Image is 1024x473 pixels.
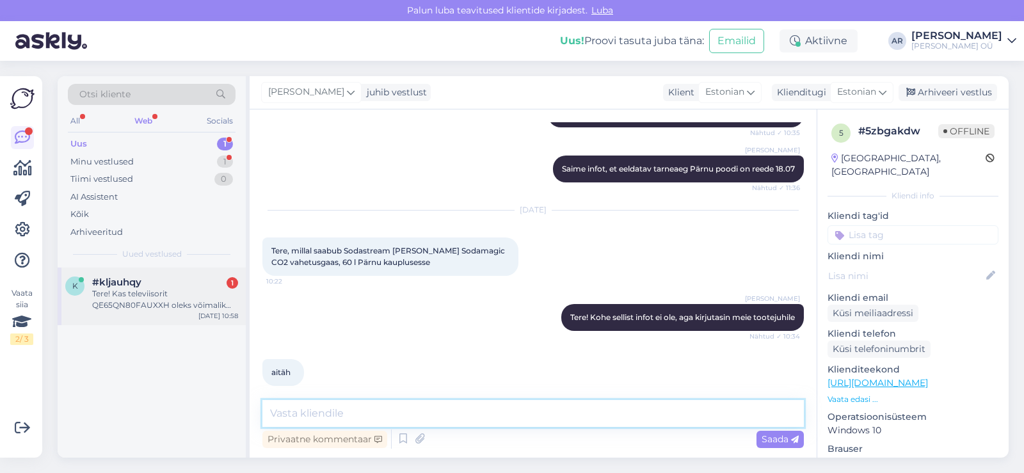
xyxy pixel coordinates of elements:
[560,35,584,47] b: Uus!
[828,291,998,305] p: Kliendi email
[828,363,998,376] p: Klienditeekond
[268,85,344,99] span: [PERSON_NAME]
[828,305,918,322] div: Küsi meiliaadressi
[588,4,617,16] span: Luba
[72,281,78,291] span: k
[938,124,995,138] span: Offline
[70,191,118,204] div: AI Assistent
[828,410,998,424] p: Operatsioonisüsteem
[828,327,998,341] p: Kliendi telefon
[745,145,800,155] span: [PERSON_NAME]
[749,332,800,341] span: Nähtud ✓ 10:34
[828,190,998,202] div: Kliendi info
[837,85,876,99] span: Estonian
[10,86,35,111] img: Askly Logo
[745,294,800,303] span: [PERSON_NAME]
[828,209,998,223] p: Kliendi tag'id
[70,173,133,186] div: Tiimi vestlused
[570,312,795,322] span: Tere! Kohe sellist infot ei ole, aga kirjutasin meie tootejuhile
[772,86,826,99] div: Klienditugi
[79,88,131,101] span: Otsi kliente
[92,288,238,311] div: Tere! Kas televiisorit QE65QN80FAUXXH oleks võimalik osta ka [PERSON_NAME] kaasneva kingituseta s...
[828,424,998,437] p: Windows 10
[560,33,704,49] div: Proovi tasuta juba täna:
[217,156,233,168] div: 1
[831,152,986,179] div: [GEOGRAPHIC_DATA], [GEOGRAPHIC_DATA]
[911,31,1016,51] a: [PERSON_NAME][PERSON_NAME] OÜ
[10,287,33,345] div: Vaata siia
[271,246,507,267] span: Tere, millal saabub Sodastream [PERSON_NAME] Sodamagic CO2 vahetusgaas, 60 l Pärnu kauplusesse
[780,29,858,52] div: Aktiivne
[92,277,141,288] span: #kljauhqy
[68,113,83,129] div: All
[858,124,938,139] div: # 5zbgakdw
[362,86,427,99] div: juhib vestlust
[705,85,744,99] span: Estonian
[663,86,694,99] div: Klient
[204,113,236,129] div: Socials
[828,394,998,405] p: Vaata edasi ...
[262,204,804,216] div: [DATE]
[217,138,233,150] div: 1
[911,31,1002,41] div: [PERSON_NAME]
[70,138,87,150] div: Uus
[828,269,984,283] input: Lisa nimi
[828,341,931,358] div: Küsi telefoninumbrit
[828,456,998,469] p: Chrome [TECHNICAL_ID]
[750,128,800,138] span: Nähtud ✓ 10:35
[828,225,998,245] input: Lisa tag
[70,156,134,168] div: Minu vestlused
[70,208,89,221] div: Kõik
[752,183,800,193] span: Nähtud ✓ 11:36
[122,248,182,260] span: Uued vestlused
[132,113,155,129] div: Web
[899,84,997,101] div: Arhiveeri vestlus
[562,164,795,173] span: Saime infot, et eeldatav tarneaeg Pärnu poodi on reede 18.07
[266,387,314,396] span: 10:44
[266,277,314,286] span: 10:22
[271,367,291,377] span: aitäh
[888,32,906,50] div: AR
[262,431,387,448] div: Privaatne kommentaar
[828,377,928,389] a: [URL][DOMAIN_NAME]
[227,277,238,289] div: 1
[214,173,233,186] div: 0
[911,41,1002,51] div: [PERSON_NAME] OÜ
[10,333,33,345] div: 2 / 3
[70,226,123,239] div: Arhiveeritud
[839,128,844,138] span: 5
[762,433,799,445] span: Saada
[828,442,998,456] p: Brauser
[198,311,238,321] div: [DATE] 10:58
[709,29,764,53] button: Emailid
[828,250,998,263] p: Kliendi nimi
